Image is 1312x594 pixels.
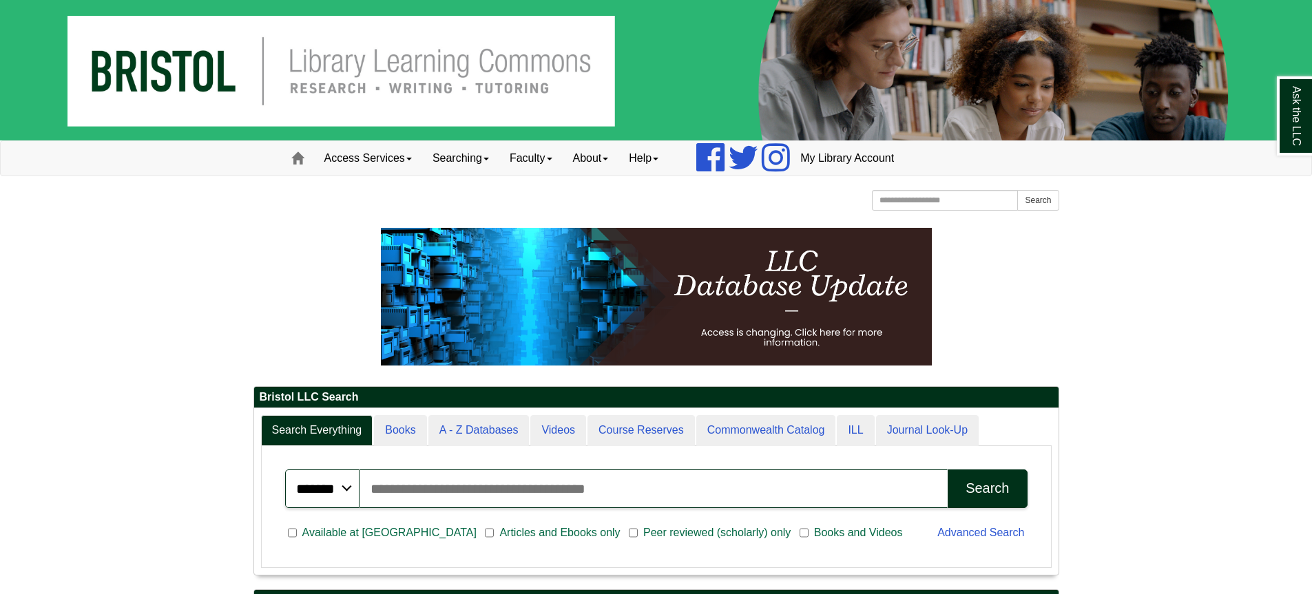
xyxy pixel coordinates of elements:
[314,141,422,176] a: Access Services
[297,524,482,541] span: Available at [GEOGRAPHIC_DATA]
[254,387,1059,408] h2: Bristol LLC Search
[587,415,695,446] a: Course Reserves
[638,524,796,541] span: Peer reviewed (scholarly) only
[948,469,1027,508] button: Search
[494,524,625,541] span: Articles and Ebooks only
[966,480,1009,496] div: Search
[876,415,979,446] a: Journal Look-Up
[790,141,904,176] a: My Library Account
[809,524,908,541] span: Books and Videos
[374,415,426,446] a: Books
[422,141,499,176] a: Searching
[563,141,619,176] a: About
[1017,190,1059,211] button: Search
[937,527,1024,538] a: Advanced Search
[428,415,530,446] a: A - Z Databases
[837,415,874,446] a: ILL
[261,415,373,446] a: Search Everything
[800,527,809,539] input: Books and Videos
[288,527,297,539] input: Available at [GEOGRAPHIC_DATA]
[618,141,669,176] a: Help
[485,527,494,539] input: Articles and Ebooks only
[530,415,586,446] a: Videos
[696,415,836,446] a: Commonwealth Catalog
[381,228,932,365] img: HTML tutorial
[629,527,638,539] input: Peer reviewed (scholarly) only
[499,141,563,176] a: Faculty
